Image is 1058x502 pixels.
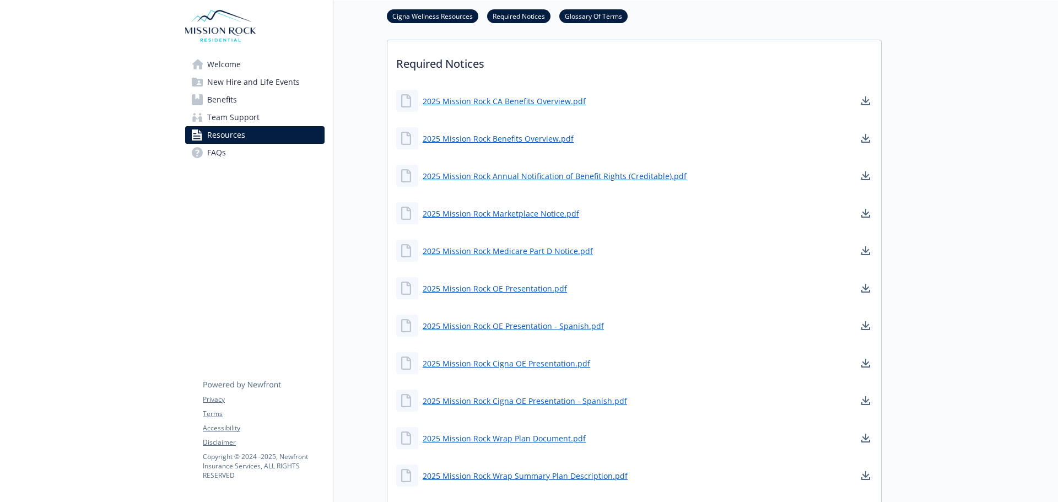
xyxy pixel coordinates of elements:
a: download document [859,94,872,107]
a: Disclaimer [203,438,324,447]
a: Required Notices [487,10,550,21]
span: New Hire and Life Events [207,73,300,91]
a: 2025 Mission Rock Marketplace Notice.pdf [423,208,579,219]
a: 2025 Mission Rock OE Presentation - Spanish.pdf [423,320,604,332]
p: Required Notices [387,40,881,81]
a: Welcome [185,56,325,73]
a: 2025 Mission Rock Medicare Part D Notice.pdf [423,245,593,257]
a: Terms [203,409,324,419]
a: Glossary Of Terms [559,10,628,21]
a: 2025 Mission Rock Cigna OE Presentation.pdf [423,358,590,369]
span: FAQs [207,144,226,161]
a: 2025 Mission Rock Cigna OE Presentation - Spanish.pdf [423,395,627,407]
p: Copyright © 2024 - 2025 , Newfront Insurance Services, ALL RIGHTS RESERVED [203,452,324,480]
a: 2025 Mission Rock Benefits Overview.pdf [423,133,574,144]
a: 2025 Mission Rock Wrap Plan Document.pdf [423,433,586,444]
span: Team Support [207,109,260,126]
span: Benefits [207,91,237,109]
a: download document [859,357,872,370]
a: download document [859,244,872,257]
a: 2025 Mission Rock Wrap Summary Plan Description.pdf [423,470,628,482]
a: download document [859,431,872,445]
a: Accessibility [203,423,324,433]
a: Cigna Wellness Resources [387,10,478,21]
a: Resources [185,126,325,144]
a: download document [859,394,872,407]
a: download document [859,169,872,182]
a: download document [859,319,872,332]
a: FAQs [185,144,325,161]
a: download document [859,207,872,220]
a: 2025 Mission Rock OE Presentation.pdf [423,283,567,294]
a: 2025 Mission Rock Annual Notification of Benefit Rights (Creditable).pdf [423,170,687,182]
a: Privacy [203,395,324,404]
a: download document [859,132,872,145]
a: 2025 Mission Rock CA Benefits Overview.pdf [423,95,586,107]
a: Team Support [185,109,325,126]
span: Welcome [207,56,241,73]
span: Resources [207,126,245,144]
a: download document [859,469,872,482]
a: New Hire and Life Events [185,73,325,91]
a: Benefits [185,91,325,109]
a: download document [859,282,872,295]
